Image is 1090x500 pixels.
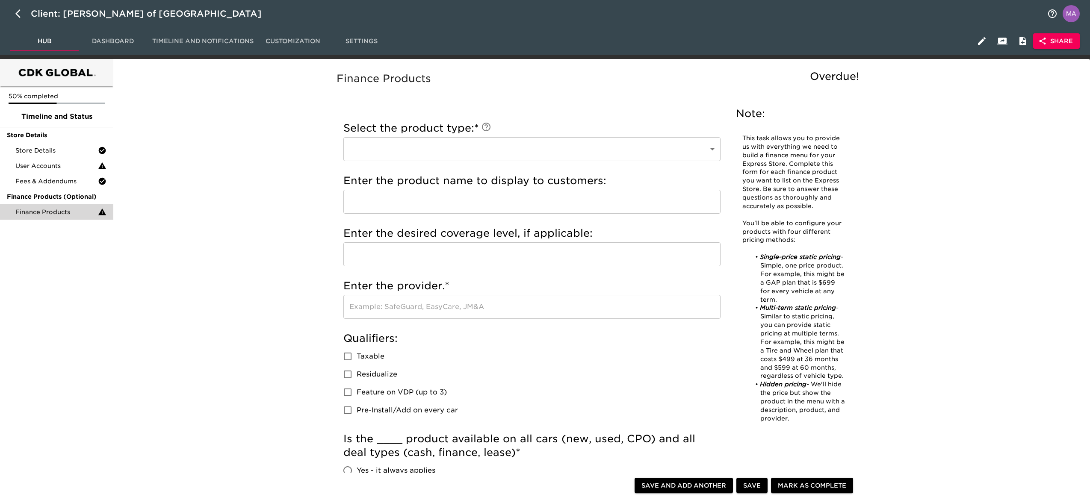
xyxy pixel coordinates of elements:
[357,405,458,415] span: Pre-Install/Add on every car
[1063,5,1080,22] img: Profile
[1013,31,1033,51] button: Internal Notes and Comments
[836,304,839,311] em: -
[760,381,806,388] em: Hidden pricing
[810,70,859,82] span: Overdue!
[357,387,447,397] span: Feature on VDP (up to 3)
[15,162,98,170] span: User Accounts
[641,480,726,491] span: Save and Add Another
[343,137,721,161] div: ​
[357,369,397,379] span: Residualize
[15,36,74,47] span: Hub
[736,478,768,494] button: Save
[337,72,863,85] h5: Finance Products
[7,112,106,122] span: Timeline and Status
[742,219,845,245] p: You'll be able to configure your products with four different pricing methods:
[7,131,106,139] span: Store Details
[357,351,384,362] span: Taxable
[736,107,851,121] h5: Note:
[743,480,761,491] span: Save
[778,480,846,491] span: Mark as Complete
[1042,3,1063,24] button: notifications
[760,304,836,311] em: Multi-term static pricing
[972,31,992,51] button: Edit Hub
[264,36,322,47] span: Customization
[771,478,853,494] button: Mark as Complete
[31,7,274,21] div: Client: [PERSON_NAME] of [GEOGRAPHIC_DATA]
[1040,36,1073,47] span: Share
[343,121,721,135] h5: Select the product type:
[742,134,845,211] p: This task allows you to provide us with everything we need to build a finance menu for your Expre...
[332,36,390,47] span: Settings
[992,31,1013,51] button: Client View
[635,478,733,494] button: Save and Add Another
[760,253,841,260] em: Single-price static pricing
[343,332,721,345] h5: Qualifiers:
[15,177,98,185] span: Fees & Addendums
[343,432,721,459] h5: Is the ____ product available on all cars (new, used, CPO) and all deal types (cash, finance, lease)
[343,295,721,319] input: Example: SafeGuard, EasyCare, JM&A
[343,279,721,293] h5: Enter the provider.
[343,174,721,188] h5: Enter the product name to display to customers:
[357,465,435,476] span: Yes - it always applies
[7,192,106,201] span: Finance Products (Optional)
[9,92,105,100] p: 50% completed
[1033,33,1080,49] button: Share
[343,226,721,240] h5: Enter the desired coverage level, if applicable:
[15,146,98,155] span: Store Details
[751,380,845,423] li: - We'll hide the price but show the product in the menu with a description, product, and provider.
[15,208,98,216] span: Finance Products
[84,36,142,47] span: Dashboard
[152,36,254,47] span: Timeline and Notifications
[751,253,845,304] li: - Simple, one price product. For example, this might be a GAP plan that is $699 for every vehicle...
[751,304,845,380] li: Similar to static pricing, you can provide static pricing at multiple terms. For example, this mi...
